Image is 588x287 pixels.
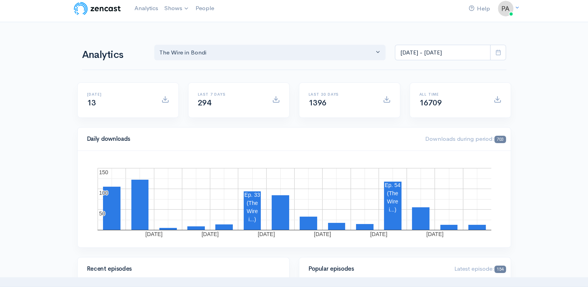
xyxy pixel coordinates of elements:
img: ... [498,1,513,16]
text: [DATE] [426,231,443,237]
text: i...) [248,216,256,222]
span: 16709 [419,98,442,108]
span: 294 [198,98,211,108]
img: ZenCast Logo [73,1,122,16]
text: [DATE] [258,231,275,237]
button: The Wire in Bondi [154,45,386,61]
text: [DATE] [145,231,162,237]
input: analytics date range selector [395,45,490,61]
span: 154 [494,266,506,273]
div: The Wire in Bondi [159,48,374,57]
text: [DATE] [201,231,218,237]
h6: [DATE] [87,92,152,96]
h1: Analytics [82,49,145,61]
span: Latest episode: [454,265,506,272]
span: 1396 [309,98,326,108]
text: [DATE] [370,231,387,237]
text: Ep. 33 [244,192,260,198]
h6: Last 30 days [309,92,373,96]
text: i...) [389,206,396,213]
h4: Daily downloads [87,136,416,142]
a: Help [466,0,493,17]
h6: Last 7 days [198,92,263,96]
span: 703 [494,136,506,143]
text: Ep. 54 [384,182,400,188]
text: 150 [99,169,108,175]
text: 100 [99,190,108,196]
h4: Popular episodes [309,266,445,272]
span: Downloads during period: [425,135,506,142]
text: [DATE] [314,231,331,237]
text: 50 [99,210,105,217]
h4: Recent episodes [87,266,275,272]
span: 13 [87,98,96,108]
h6: All time [419,92,484,96]
svg: A chart. [87,160,501,238]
